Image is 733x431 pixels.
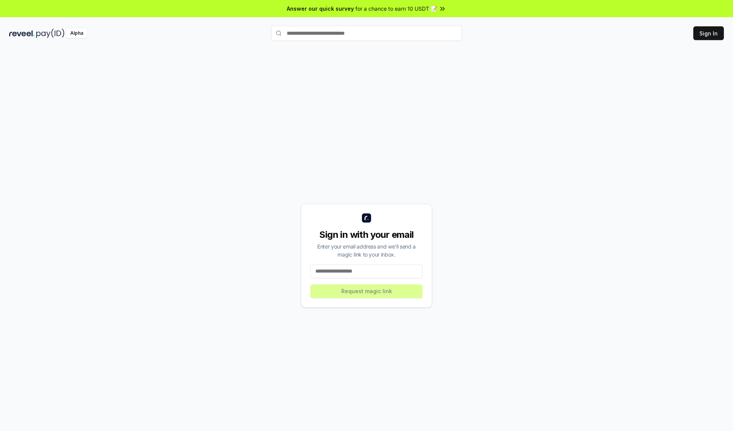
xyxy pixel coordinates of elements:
span: for a chance to earn 10 USDT 📝 [355,5,437,13]
div: Enter your email address and we’ll send a magic link to your inbox. [310,242,423,258]
div: Sign in with your email [310,229,423,241]
img: pay_id [36,29,65,38]
span: Answer our quick survey [287,5,354,13]
div: Alpha [66,29,87,38]
img: logo_small [362,213,371,223]
button: Sign In [693,26,724,40]
img: reveel_dark [9,29,35,38]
